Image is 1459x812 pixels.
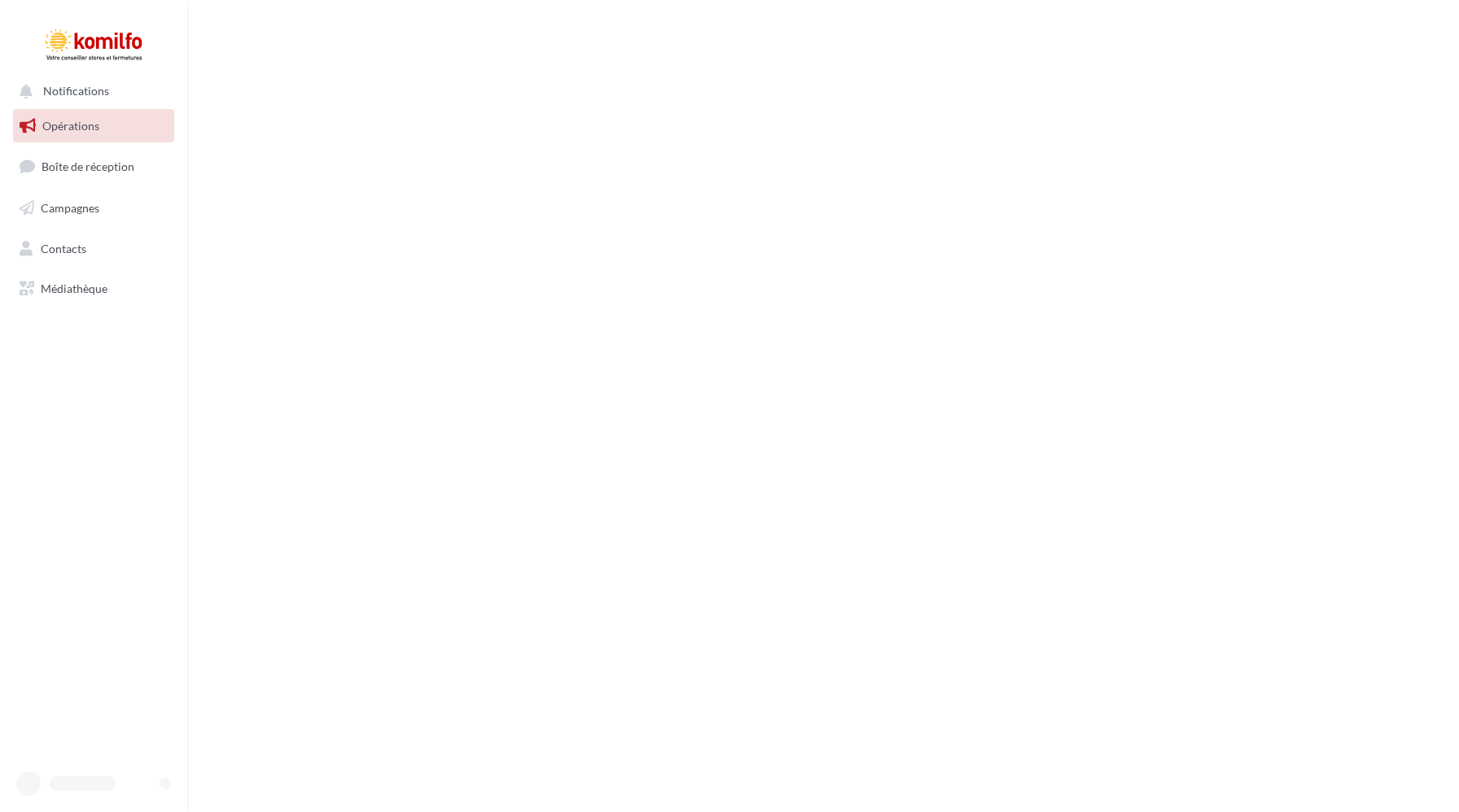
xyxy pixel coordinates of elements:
[42,119,99,133] span: Opérations
[10,191,177,225] a: Campagnes
[10,149,177,184] a: Boîte de réception
[41,201,99,215] span: Campagnes
[10,109,177,143] a: Opérations
[43,85,109,98] span: Notifications
[41,241,86,255] span: Contacts
[41,282,107,295] span: Médiathèque
[10,232,177,266] a: Contacts
[42,159,134,173] span: Boîte de réception
[10,272,177,306] a: Médiathèque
